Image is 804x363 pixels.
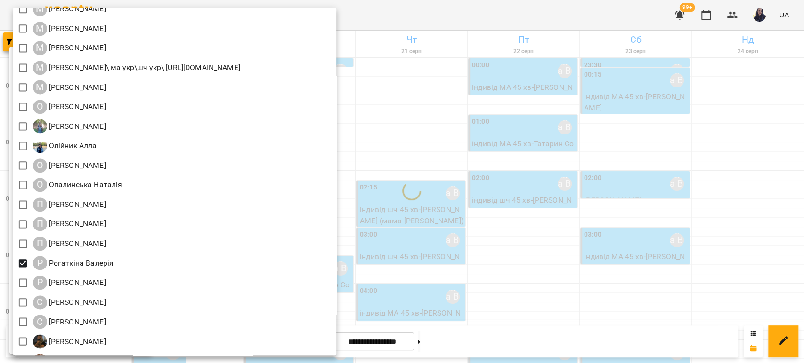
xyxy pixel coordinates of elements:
div: М [33,2,47,16]
div: М [33,80,47,94]
a: П [PERSON_NAME] [33,237,106,251]
a: М [PERSON_NAME] [33,41,106,55]
div: Слюнько Альона [33,315,106,329]
a: М [PERSON_NAME] [33,80,106,94]
p: [PERSON_NAME] [47,199,106,210]
a: О Олійник Алла [33,139,97,153]
div: Р [33,276,47,290]
p: Олійник Алла [47,140,97,151]
div: Руденко Наталія Юріївна [33,276,106,290]
div: Опалинська Наталія [33,178,122,192]
div: Олійник Алла [33,139,97,153]
div: М [33,41,47,55]
div: Попроцька Ольга [33,237,106,251]
div: Медюх Руслана [33,41,106,55]
div: П [33,217,47,231]
div: Оксана Ушакова [33,100,106,114]
p: [PERSON_NAME] [47,297,106,308]
div: Мосюра Лариса [33,80,106,94]
a: П [PERSON_NAME] [33,197,106,212]
div: С [33,315,47,329]
a: Р [PERSON_NAME] [33,276,106,290]
img: О [33,119,47,133]
a: М [PERSON_NAME] [33,22,106,36]
p: [PERSON_NAME] [47,101,106,112]
div: Перейма Юлія [33,217,106,231]
div: П [33,197,47,212]
div: Панасенко Дарина [33,197,106,212]
div: С [33,295,47,309]
p: [PERSON_NAME] [47,277,106,288]
p: [PERSON_NAME] [47,42,106,54]
div: П [33,237,47,251]
div: О [33,178,47,192]
p: [PERSON_NAME] [47,336,106,347]
a: С [PERSON_NAME] [33,295,106,309]
p: Рогаткіна Валерія [47,258,114,269]
img: О [33,139,47,153]
p: [PERSON_NAME]\ ма укр\шч укр\ [URL][DOMAIN_NAME] [47,62,240,73]
img: С [33,334,47,348]
div: Оладько Марія [33,119,106,133]
div: Р [33,256,47,270]
div: М [33,61,47,75]
div: Самсонова Ніла [33,295,106,309]
p: [PERSON_NAME] [47,82,106,93]
a: М [PERSON_NAME]\ ма укр\шч укр\ [URL][DOMAIN_NAME] [33,61,240,75]
div: Марина Альхімович [33,2,106,16]
p: [PERSON_NAME] [47,23,106,34]
a: О [PERSON_NAME] [33,158,106,173]
a: О [PERSON_NAME] [33,119,106,133]
a: С [PERSON_NAME] [33,315,106,329]
div: Мойсук Надія\ ма укр\шч укр\ https://us06web.zoom.us/j/84559859332 [33,61,240,75]
div: О [33,158,47,173]
p: [PERSON_NAME] [47,121,106,132]
p: [PERSON_NAME] [47,238,106,249]
div: Матвійчук Богдана [33,22,106,36]
p: [PERSON_NAME] [47,3,106,15]
p: [PERSON_NAME] [47,316,106,327]
div: Олійник Валентин [33,158,106,173]
p: [PERSON_NAME] [47,218,106,229]
a: М [PERSON_NAME] [33,2,106,16]
a: Р Рогаткіна Валерія [33,256,114,270]
a: О [PERSON_NAME] [33,100,106,114]
a: С [PERSON_NAME] [33,334,106,348]
p: Опалинська Наталія [47,179,122,190]
a: П [PERSON_NAME] [33,217,106,231]
div: Сорока Ростислав [33,334,106,348]
div: О [33,100,47,114]
div: М [33,22,47,36]
p: [PERSON_NAME] [47,160,106,171]
a: О Опалинська Наталія [33,178,122,192]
